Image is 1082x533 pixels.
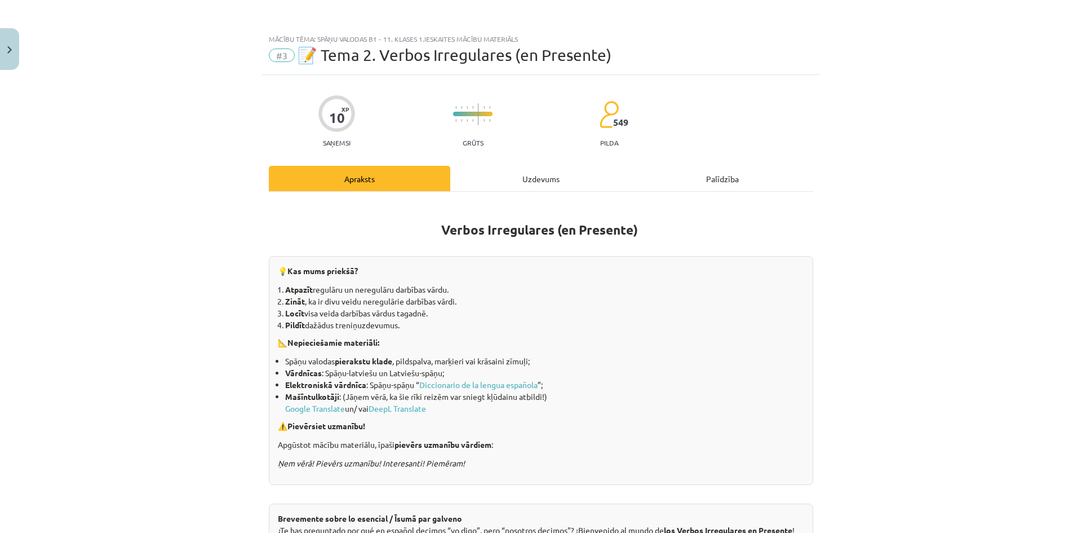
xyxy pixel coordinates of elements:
strong: Brevemente sobre lo esencial / Īsumā par galveno [278,513,462,523]
li: visa veida darbības vārdus tagadnē. [285,307,804,319]
a: Google Translate [285,403,345,413]
li: , ka ir divu veidu neregulārie darbības vārdi. [285,296,804,307]
i: Ņem vērā! Pievērs uzmanību! Interesanti! Piemēram! [278,458,465,468]
div: Uzdevums [450,166,632,191]
span: #3 [269,49,295,62]
img: icon-close-lesson-0947bae3869378f0d4975bcd49f059093ad1ed9edebbc8119c70593378902aed.svg [7,46,12,54]
span: 549 [613,117,628,127]
img: icon-short-line-57e1e144782c952c97e751825c79c345078a6d821885a25fce030b3d8c18986b.svg [461,106,462,109]
li: dažādus treniņuzdevumus. [285,319,804,331]
span: XP [342,106,349,112]
a: DeepL Translate [369,403,426,413]
p: 💡 [278,265,804,277]
b: Elektroniskā vārdnīca [285,380,366,390]
div: 10 [329,110,345,126]
strong: Pievērsiet uzmanību! [287,421,365,431]
p: 📐 [278,337,804,349]
b: Vārdnīcas [285,368,322,378]
li: : Spāņu-latviešu un Latviešu-spāņu; [285,367,804,379]
img: icon-short-line-57e1e144782c952c97e751825c79c345078a6d821885a25fce030b3d8c18986b.svg [484,119,485,122]
p: Saņemsi [318,139,355,147]
div: Apraksts [269,166,450,191]
li: : (Jāņem vērā, ka šie rīki reizēm var sniegt kļūdainu atbildi!) un/ vai [285,391,804,415]
b: Zināt [285,296,305,306]
b: Atpazīt [285,284,313,294]
img: icon-short-line-57e1e144782c952c97e751825c79c345078a6d821885a25fce030b3d8c18986b.svg [489,119,490,122]
img: icon-short-line-57e1e144782c952c97e751825c79c345078a6d821885a25fce030b3d8c18986b.svg [467,119,468,122]
img: icon-short-line-57e1e144782c952c97e751825c79c345078a6d821885a25fce030b3d8c18986b.svg [489,106,490,109]
b: pievērs uzmanību vārdiem [394,439,491,450]
img: icon-long-line-d9ea69661e0d244f92f715978eff75569469978d946b2353a9bb055b3ed8787d.svg [478,103,479,125]
b: Verbos Irregulares (en Presente) [441,222,638,238]
img: icon-short-line-57e1e144782c952c97e751825c79c345078a6d821885a25fce030b3d8c18986b.svg [461,119,462,122]
span: 📝 Tema 2. Verbos Irregulares (en Presente) [298,46,611,64]
p: ⚠️ [278,420,804,432]
img: icon-short-line-57e1e144782c952c97e751825c79c345078a6d821885a25fce030b3d8c18986b.svg [484,106,485,109]
img: students-c634bb4e5e11cddfef0936a35e636f08e4e9abd3cc4e673bd6f9a4125e45ecb1.svg [599,100,619,129]
a: Diccionario de la lengua española [419,380,538,390]
img: icon-short-line-57e1e144782c952c97e751825c79c345078a6d821885a25fce030b3d8c18986b.svg [472,119,473,122]
b: Pildīt [285,320,305,330]
strong: Kas mums priekšā? [287,266,358,276]
img: icon-short-line-57e1e144782c952c97e751825c79c345078a6d821885a25fce030b3d8c18986b.svg [472,106,473,109]
li: Spāņu valodas , pildspalva, marķieri vai krāsaini zīmuļi; [285,355,804,367]
img: icon-short-line-57e1e144782c952c97e751825c79c345078a6d821885a25fce030b3d8c18986b.svg [455,106,456,109]
div: Palīdzība [632,166,813,191]
img: icon-short-line-57e1e144782c952c97e751825c79c345078a6d821885a25fce030b3d8c18986b.svg [455,119,456,122]
b: Locīt [285,308,304,318]
li: : Spāņu-spāņu “ ”; [285,379,804,391]
b: pierakstu klade [335,356,392,366]
img: icon-short-line-57e1e144782c952c97e751825c79c345078a6d821885a25fce030b3d8c18986b.svg [467,106,468,109]
li: regulāru un neregulāru darbības vārdu. [285,284,804,296]
p: Grūts [463,139,484,147]
div: Mācību tēma: Spāņu valodas b1 - 11. klases 1.ieskaites mācību materiāls [269,35,813,43]
strong: Nepieciešamie materiāli: [287,337,379,347]
p: pilda [600,139,618,147]
b: Mašīntulkotāji [285,391,339,402]
p: Apgūstot mācību materiālu, īpaši : [278,439,804,451]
